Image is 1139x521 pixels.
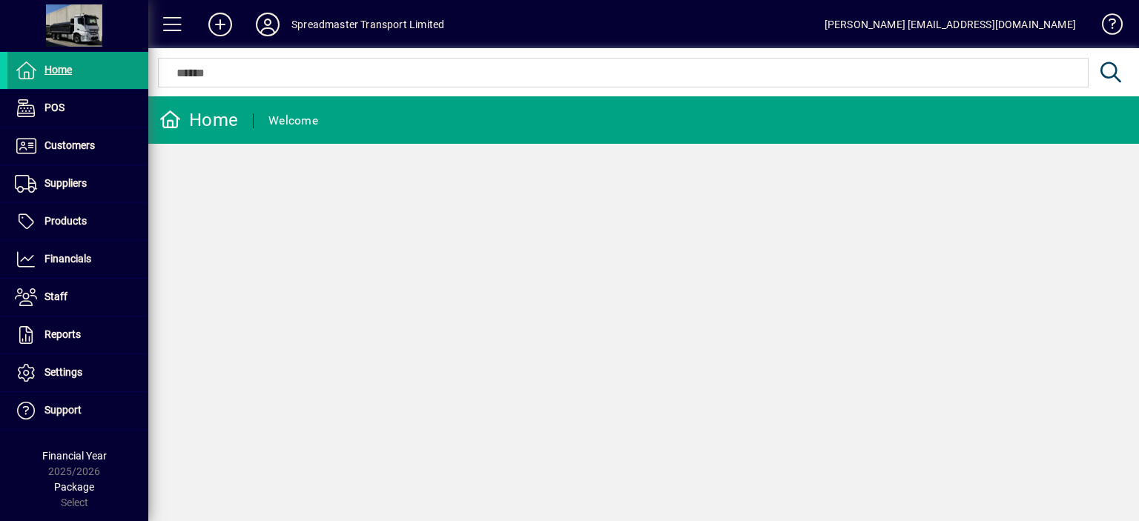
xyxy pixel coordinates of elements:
a: Reports [7,316,148,354]
a: Knowledge Base [1091,3,1120,51]
span: Settings [44,366,82,378]
span: Suppliers [44,177,87,189]
a: Staff [7,279,148,316]
a: Support [7,392,148,429]
a: Suppliers [7,165,148,202]
span: Financials [44,253,91,265]
a: Settings [7,354,148,391]
div: Spreadmaster Transport Limited [291,13,444,36]
span: Staff [44,291,67,302]
a: Financials [7,241,148,278]
a: POS [7,90,148,127]
a: Products [7,203,148,240]
div: Welcome [268,109,318,133]
button: Profile [244,11,291,38]
span: Financial Year [42,450,107,462]
span: Home [44,64,72,76]
div: Home [159,108,238,132]
div: [PERSON_NAME] [EMAIL_ADDRESS][DOMAIN_NAME] [825,13,1076,36]
button: Add [197,11,244,38]
span: Reports [44,328,81,340]
span: Customers [44,139,95,151]
span: POS [44,102,65,113]
span: Products [44,215,87,227]
span: Support [44,404,82,416]
span: Package [54,481,94,493]
a: Customers [7,127,148,165]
